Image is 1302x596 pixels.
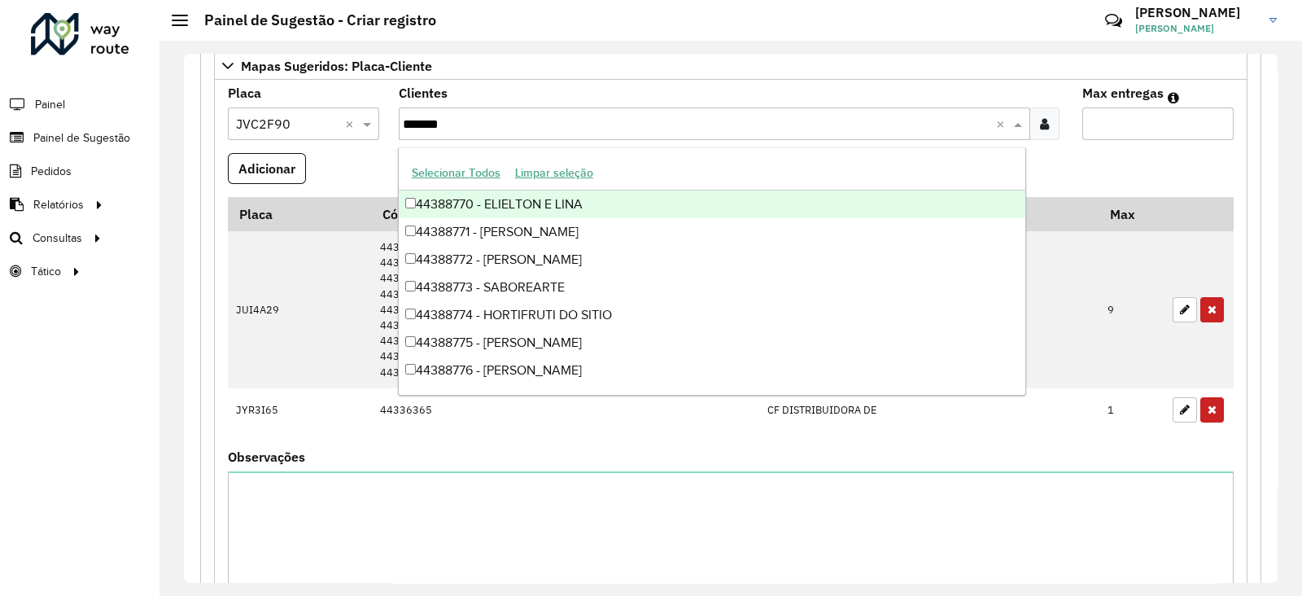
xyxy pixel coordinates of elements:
span: Clear all [996,114,1010,134]
span: Mapas Sugeridos: Placa-Cliente [241,59,432,72]
div: 44388775 - [PERSON_NAME] [399,329,1026,357]
span: Consultas [33,230,82,247]
span: Painel de Sugestão [33,129,130,147]
div: 44388773 - SABOREARTE [399,274,1026,301]
div: 44388776 - [PERSON_NAME] [399,357,1026,384]
a: Contato Rápido [1096,3,1131,38]
div: 44388777 - [PERSON_NAME] [399,384,1026,412]
span: Clear all [345,114,359,134]
button: Adicionar [228,153,306,184]
span: Painel [35,96,65,113]
span: [PERSON_NAME] [1135,21,1257,36]
div: 44388772 - [PERSON_NAME] [399,246,1026,274]
div: 44388771 - [PERSON_NAME] [399,218,1026,246]
label: Max entregas [1082,83,1164,103]
label: Observações [228,447,305,467]
span: Pedidos [31,163,72,180]
span: Relatórios [33,196,84,213]
th: Max [1099,197,1164,231]
td: 9 [1099,231,1164,388]
td: 1 [1099,388,1164,431]
td: 44336365 [371,388,758,431]
td: CF DISTRIBUIDORA DE [759,388,1099,431]
td: JYR3I65 [228,388,371,431]
a: Mapas Sugeridos: Placa-Cliente [214,52,1247,80]
span: Tático [31,263,61,280]
td: 44302070 44318594 44332970 44336790 44347981 44362977 44373114 44393161 44399448 [371,231,758,388]
em: Máximo de clientes que serão colocados na mesma rota com os clientes informados [1168,91,1179,104]
button: Limpar seleção [508,160,601,186]
button: Selecionar Todos [404,160,508,186]
label: Placa [228,83,261,103]
div: 44388774 - HORTIFRUTI DO SITIO [399,301,1026,329]
th: Placa [228,197,371,231]
th: Código Cliente [371,197,758,231]
ng-dropdown-panel: Options list [398,147,1027,396]
td: JUI4A29 [228,231,371,388]
div: 44388770 - ELIELTON E LINA [399,191,1026,218]
label: Clientes [399,83,448,103]
h3: [PERSON_NAME] [1135,5,1257,20]
h2: Painel de Sugestão - Criar registro [188,11,436,29]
